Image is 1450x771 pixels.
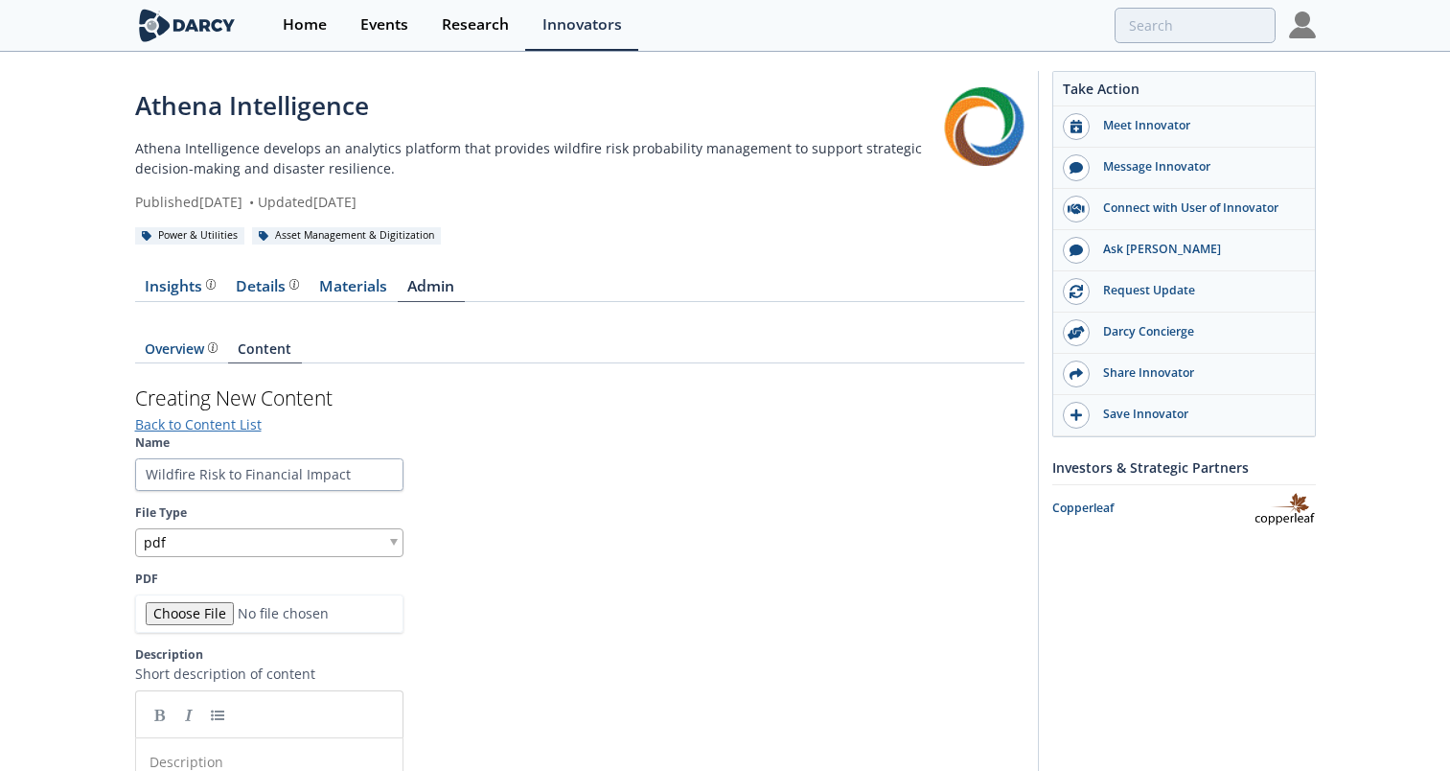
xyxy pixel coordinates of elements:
[283,17,327,33] div: Home
[135,646,403,664] label: Description
[1053,79,1315,106] div: Take Action
[1052,500,1254,517] div: Copperleaf
[135,279,226,302] a: Insights
[135,384,1024,414] h3: Creating New Content
[1052,492,1316,526] a: Copperleaf Copperleaf
[542,17,622,33] div: Innovators
[135,458,403,491] input: Name
[228,342,302,363] a: Content
[135,664,403,684] p: Short description of content
[1090,282,1304,299] div: Request Update
[208,342,219,353] img: information.svg
[1090,241,1304,258] div: Ask [PERSON_NAME]
[1090,117,1304,134] div: Meet Innovator
[1090,406,1304,423] div: Save Innovator
[1090,323,1304,340] div: Darcy Concierge
[206,279,217,290] img: information.svg
[135,595,403,633] input: PDF File
[135,528,403,557] div: pdf
[135,415,262,433] a: Back to Content List
[145,279,216,294] div: Insights
[310,279,398,302] a: Materials
[174,700,203,729] a: Italic (Ctrl-I)
[146,700,174,729] a: Bold (Ctrl-B)
[1289,12,1316,38] img: Profile
[135,571,403,588] label: PDF
[236,279,299,294] div: Details
[1052,451,1316,484] div: Investors & Strategic Partners
[203,700,232,729] a: Generic List (Ctrl-L)
[135,192,945,212] div: Published [DATE] Updated [DATE]
[1115,8,1276,43] input: Advanced Search
[1053,395,1315,436] button: Save Innovator
[289,279,300,290] img: information.svg
[144,529,166,556] span: pdf
[135,227,245,245] div: Power & Utilities
[398,279,465,302] a: Admin
[360,17,408,33] div: Events
[135,434,403,452] label: Name
[135,138,945,178] p: Athena Intelligence develops an analytics platform that provides wildfire risk probability manage...
[135,342,228,363] a: Overview
[1369,694,1431,752] iframe: chat widget
[1090,364,1304,382] div: Share Innovator
[442,17,509,33] div: Research
[145,342,218,356] div: Overview
[226,279,310,302] a: Details
[1090,158,1304,175] div: Message Innovator
[1254,492,1316,526] img: Copperleaf
[135,87,945,125] div: Athena Intelligence
[246,193,258,211] span: •
[135,9,240,42] img: logo-wide.svg
[1090,199,1304,217] div: Connect with User of Innovator
[135,504,403,522] label: File Type
[252,227,442,245] div: Asset Management & Digitization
